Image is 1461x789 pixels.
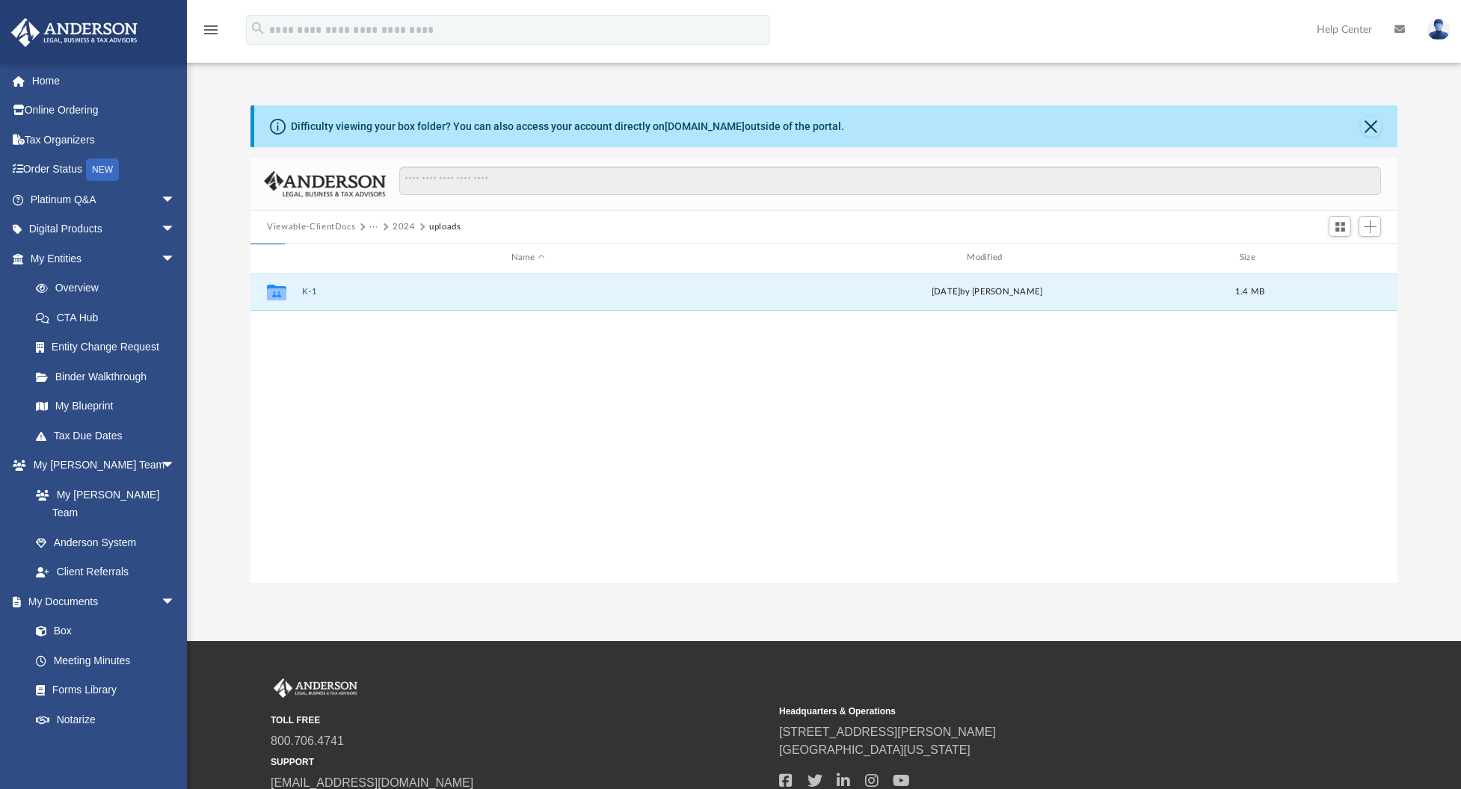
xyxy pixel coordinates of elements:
a: My [PERSON_NAME] Team [21,480,183,527]
a: My [PERSON_NAME] Teamarrow_drop_down [10,451,191,480]
a: CTA Hub [21,303,198,332]
a: My Documentsarrow_drop_down [10,587,191,616]
a: Tax Organizers [10,125,198,155]
button: 2024 [393,220,416,234]
button: K-1 [302,287,754,297]
span: arrow_drop_down [161,244,191,274]
div: Size [1220,251,1280,264]
span: arrow_drop_down [161,185,191,215]
a: [GEOGRAPHIC_DATA][US_STATE] [779,743,971,756]
a: Tax Due Dates [21,421,198,451]
a: Notarize [21,705,191,734]
div: Name [301,251,754,264]
div: Difficulty viewing your box folder? You can also access your account directly on outside of the p... [291,119,844,134]
small: Headquarters & Operations [779,705,1277,718]
div: Modified [760,251,1214,264]
a: Client Referrals [21,557,191,587]
a: Forms Library [21,675,183,705]
span: arrow_drop_down [161,214,191,245]
a: [DOMAIN_NAME] [665,120,745,132]
button: Close [1361,116,1382,137]
span: arrow_drop_down [161,734,191,765]
div: grid [250,273,1397,584]
a: [EMAIL_ADDRESS][DOMAIN_NAME] [271,776,473,789]
a: 800.706.4741 [271,734,344,747]
a: My Blueprint [21,392,191,421]
span: arrow_drop_down [161,451,191,481]
button: Add [1359,216,1381,237]
small: TOLL FREE [271,714,769,727]
div: NEW [86,158,119,181]
a: Order StatusNEW [10,155,198,185]
a: Online Ordering [10,96,198,126]
a: Entity Change Request [21,332,198,362]
a: Online Learningarrow_drop_down [10,734,191,764]
button: Viewable-ClientDocs [267,220,355,234]
div: [DATE] by [PERSON_NAME] [761,285,1214,299]
a: menu [202,28,220,39]
a: [STREET_ADDRESS][PERSON_NAME] [779,725,996,738]
a: Anderson System [21,527,191,557]
a: My Entitiesarrow_drop_down [10,244,198,273]
i: search [250,20,266,37]
small: SUPPORT [271,755,769,769]
img: Anderson Advisors Platinum Portal [271,678,360,698]
div: id [1286,251,1391,264]
i: menu [202,21,220,39]
button: Switch to Grid View [1329,216,1351,237]
button: uploads [429,220,461,234]
a: Digital Productsarrow_drop_down [10,214,198,244]
img: User Pic [1427,19,1450,40]
a: Platinum Q&Aarrow_drop_down [10,185,198,214]
input: Search files and folders [399,167,1381,195]
img: Anderson Advisors Platinum Portal [7,18,142,47]
span: arrow_drop_down [161,587,191,617]
a: Meeting Minutes [21,646,191,675]
a: Home [10,66,198,96]
a: Binder Walkthrough [21,362,198,392]
div: id [257,251,295,264]
button: ··· [369,220,379,234]
a: Box [21,616,183,646]
a: Overview [21,273,198,303]
span: 1.4 MB [1235,288,1265,296]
